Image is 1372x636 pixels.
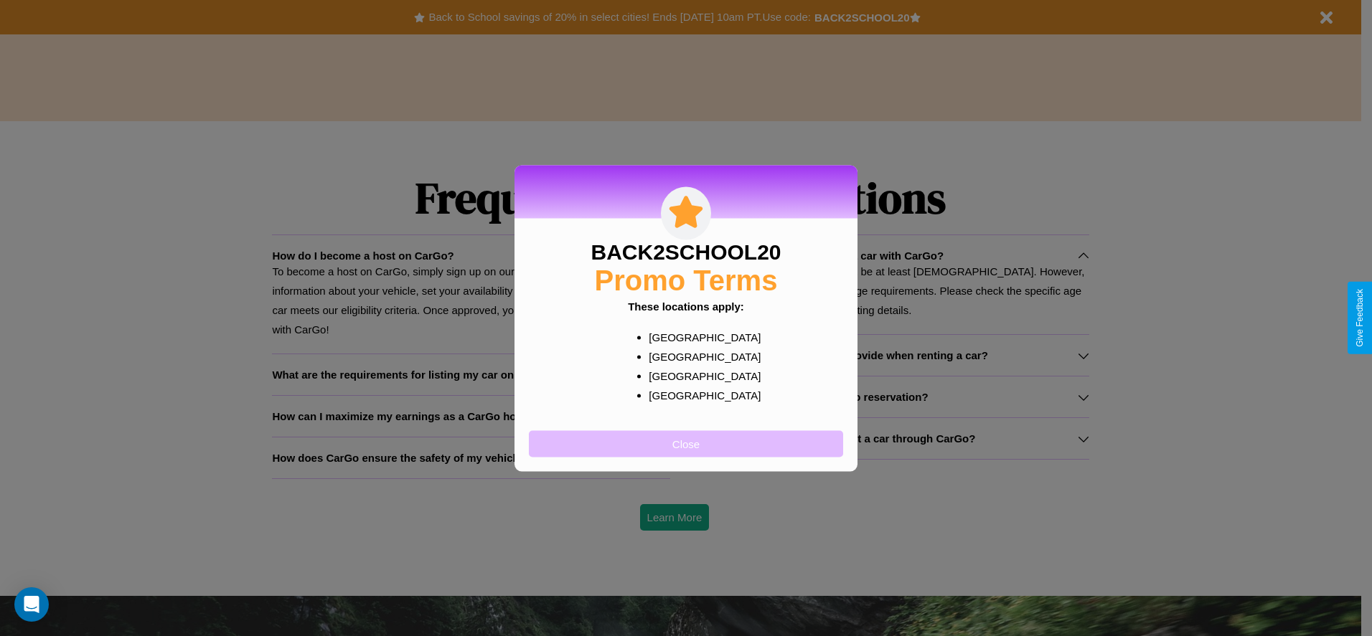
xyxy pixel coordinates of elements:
p: [GEOGRAPHIC_DATA] [649,346,751,366]
b: These locations apply: [628,300,744,312]
button: Close [529,430,843,457]
p: [GEOGRAPHIC_DATA] [649,385,751,404]
p: [GEOGRAPHIC_DATA] [649,327,751,346]
h3: BACK2SCHOOL20 [591,239,781,264]
h2: Promo Terms [595,264,778,296]
p: [GEOGRAPHIC_DATA] [649,366,751,385]
div: Give Feedback [1355,289,1365,347]
div: Open Intercom Messenger [14,587,49,622]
